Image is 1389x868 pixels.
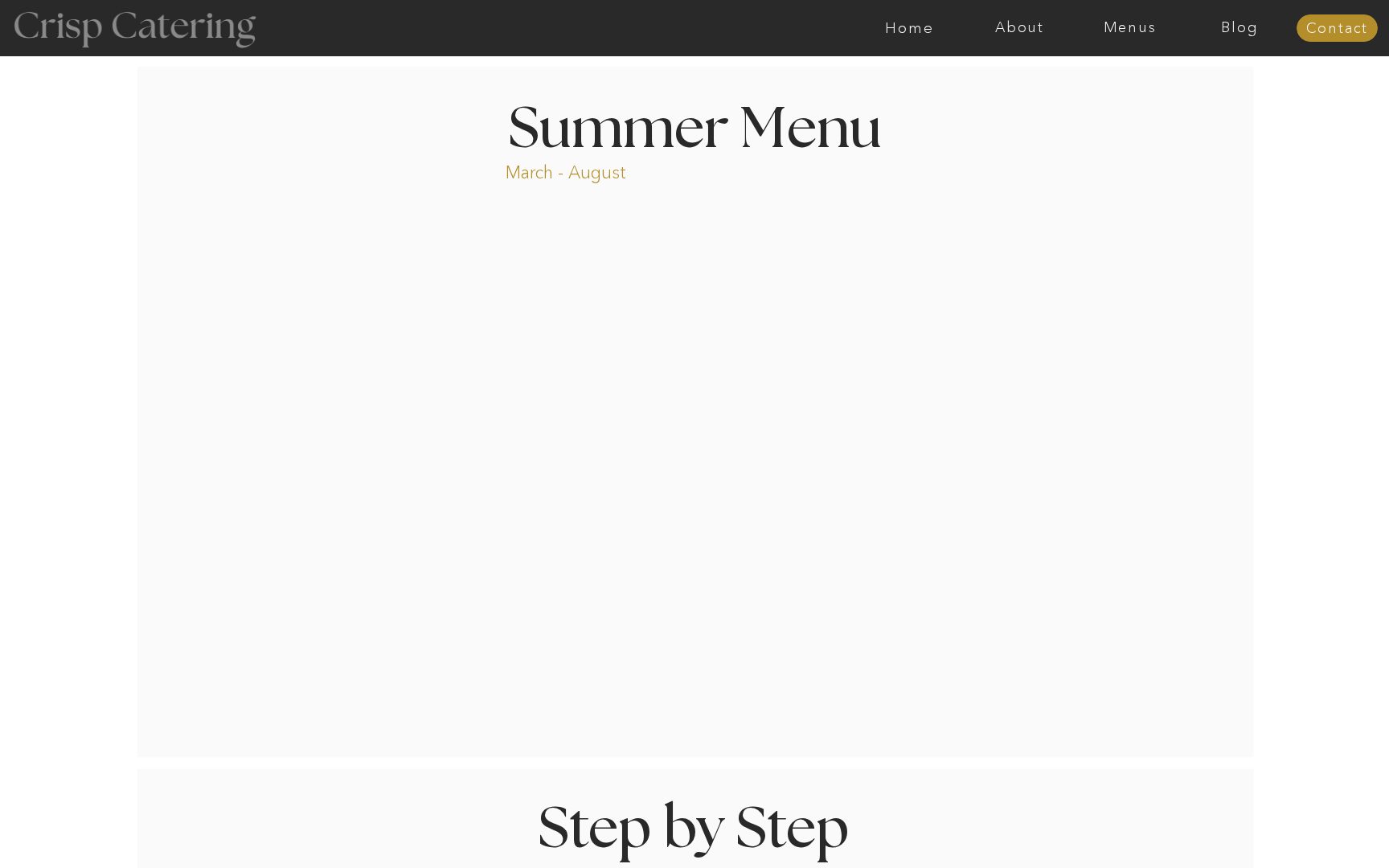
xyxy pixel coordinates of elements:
[470,802,917,850] h1: Step by Step
[1297,21,1378,37] a: Contact
[506,161,727,179] p: March - August
[965,20,1075,36] a: About
[854,20,965,36] a: Home
[471,102,918,149] h1: Summer Menu
[1075,20,1185,36] a: Menus
[1185,20,1295,36] a: Blog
